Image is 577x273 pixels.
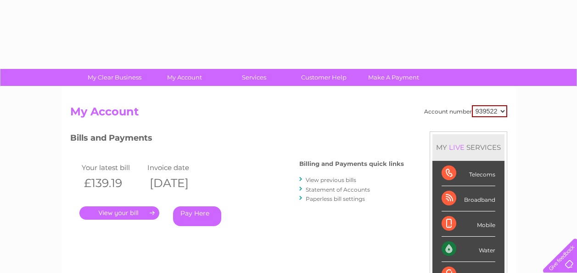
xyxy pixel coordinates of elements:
a: My Account [146,69,222,86]
td: Invoice date [145,161,211,174]
th: [DATE] [145,174,211,193]
div: Account number [424,105,507,117]
td: Your latest bill [79,161,146,174]
div: MY SERVICES [432,134,504,160]
a: Customer Help [286,69,362,86]
div: Water [442,237,495,262]
h2: My Account [70,105,507,123]
div: Broadband [442,186,495,211]
div: LIVE [447,143,466,152]
a: Make A Payment [356,69,431,86]
h4: Billing and Payments quick links [299,160,404,167]
div: Mobile [442,211,495,237]
th: £139.19 [79,174,146,193]
a: . [79,206,159,220]
a: Services [216,69,292,86]
a: Pay Here [173,206,221,226]
a: Statement of Accounts [306,186,370,193]
a: Paperless bill settings [306,195,365,202]
h3: Bills and Payments [70,131,404,148]
a: My Clear Business [77,69,152,86]
div: Telecoms [442,161,495,186]
a: View previous bills [306,176,356,183]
